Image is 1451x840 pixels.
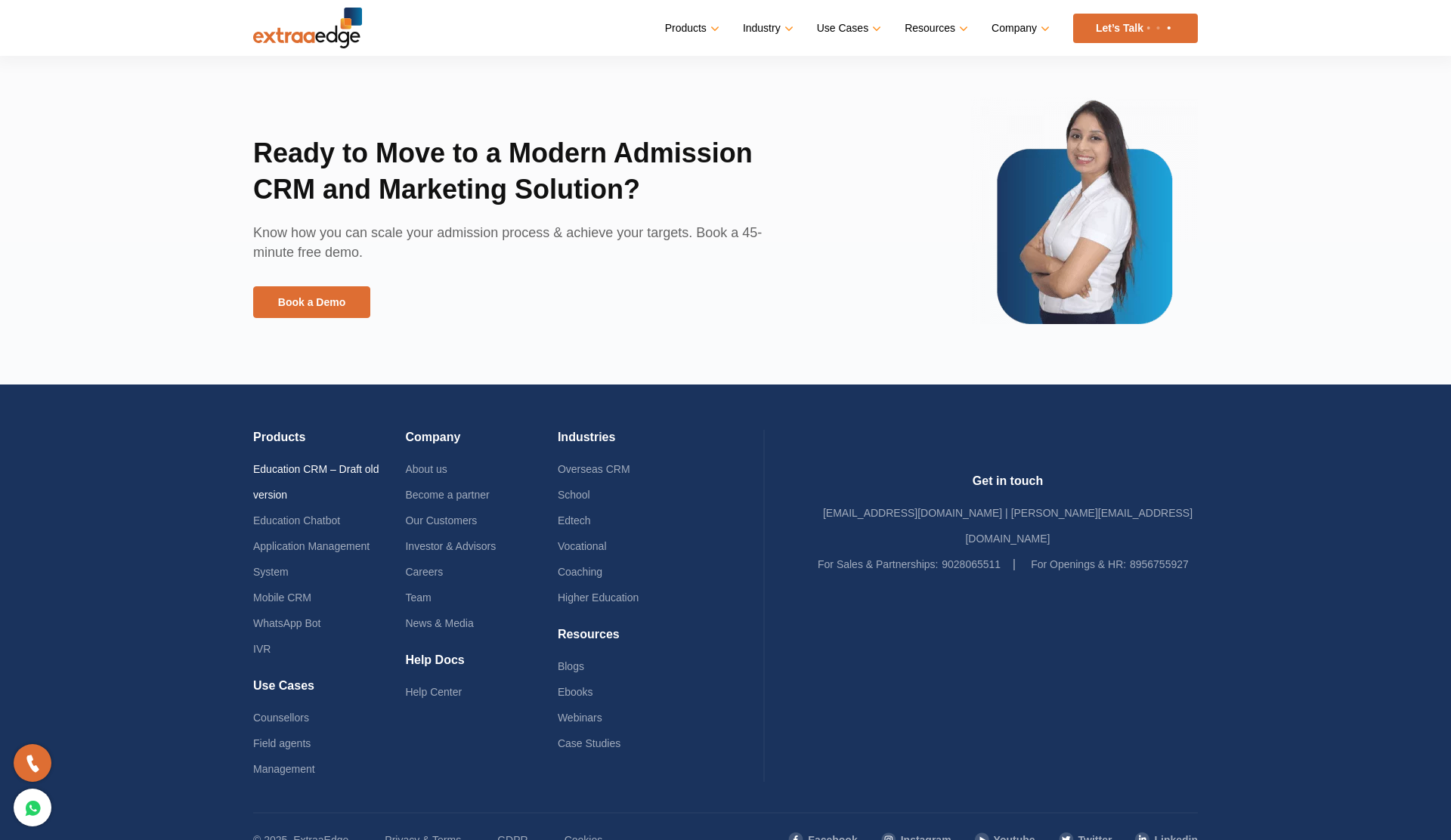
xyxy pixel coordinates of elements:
a: Field agents [253,737,311,749]
h4: Products [253,430,405,456]
a: Company [992,17,1047,39]
p: Know how you can scale your admission process & achieve your targets. Book a 45-minute free demo. [253,223,801,286]
a: Help Center [405,686,462,698]
h4: Get in touch [818,474,1198,500]
a: Ebooks [558,686,593,698]
a: Become a partner [405,489,489,501]
a: Blogs [558,660,584,672]
a: [EMAIL_ADDRESS][DOMAIN_NAME] | [PERSON_NAME][EMAIL_ADDRESS][DOMAIN_NAME] [823,507,1193,545]
a: Mobile CRM [253,591,311,604]
a: 8956755927 [1130,558,1189,570]
a: Webinars [558,712,602,724]
a: Our Customers [405,514,477,527]
a: Use Cases [817,17,878,39]
a: Edtech [558,514,591,527]
a: Counsellors [253,712,309,724]
a: Careers [405,566,443,578]
label: For Sales & Partnerships: [818,551,939,577]
a: Industry [743,17,790,39]
a: Book a Demo [253,286,370,318]
a: Investor & Advisors [405,540,496,552]
a: Education Chatbot [253,514,340,527]
a: IVR [253,643,271,655]
a: Products [665,17,716,39]
h4: Use Cases [253,678,405,705]
a: Case Studies [558,737,620,749]
h4: Resources [558,627,710,653]
h2: Ready to Move to a Modern Admission CRM and Marketing Solution? [253,135,801,223]
a: News & Media [405,617,473,629]
h4: Company [405,430,557,456]
a: 9028065511 [942,558,1001,570]
label: For Openings & HR: [1031,551,1126,577]
a: Vocational [558,540,607,552]
a: Overseas CRM [558,463,630,475]
a: Let’s Talk [1073,14,1198,43]
a: Management [253,763,315,775]
a: Application Management System [253,540,370,578]
a: School [558,489,590,501]
a: About us [405,463,447,475]
a: Coaching [558,566,602,578]
h4: Help Docs [405,653,557,679]
h4: Industries [558,430,710,456]
a: Resources [905,17,965,39]
a: Higher Education [558,591,639,604]
a: Education CRM – Draft old version [253,463,379,501]
a: WhatsApp Bot [253,617,321,629]
a: Team [405,591,431,604]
